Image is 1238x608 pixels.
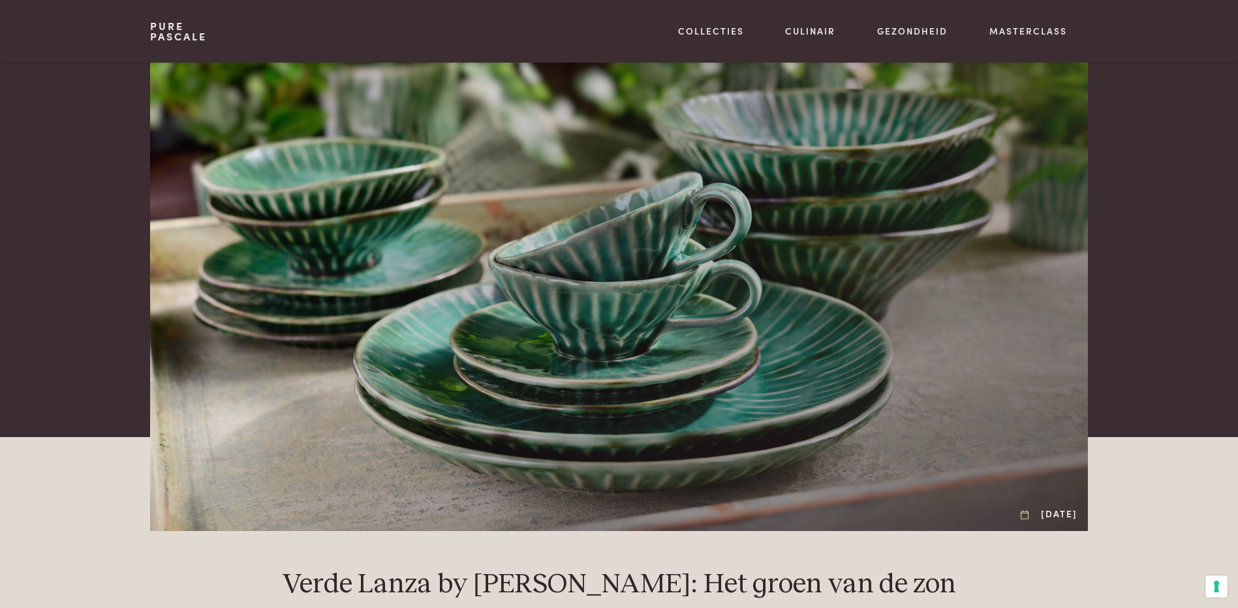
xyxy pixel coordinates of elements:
a: Culinair [785,24,835,38]
div: [DATE] [1021,507,1077,521]
button: Uw voorkeuren voor toestemming voor trackingtechnologieën [1205,575,1228,598]
a: Gezondheid [877,24,948,38]
a: Collecties [678,24,744,38]
h1: Verde Lanza by [PERSON_NAME]: Het groen van de zon [282,568,955,602]
a: Masterclass [989,24,1067,38]
a: PurePascale [150,21,207,42]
